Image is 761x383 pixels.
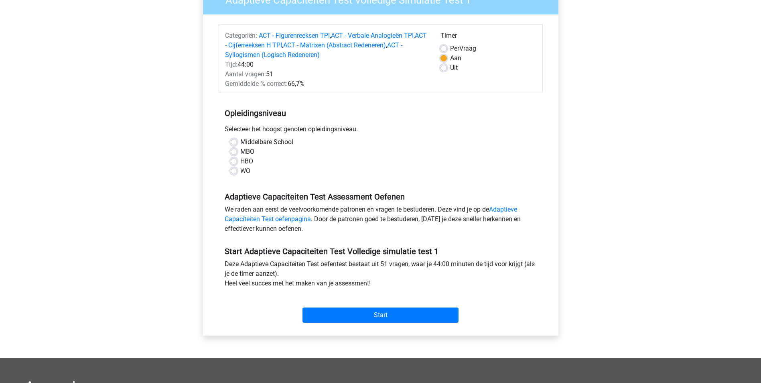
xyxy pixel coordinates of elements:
[219,60,434,69] div: 44:00
[240,157,253,166] label: HBO
[219,79,434,89] div: 66,7%
[450,45,459,52] span: Per
[240,137,293,147] label: Middelbare School
[225,247,537,256] h5: Start Adaptieve Capaciteiten Test Volledige simulatie test 1
[219,31,434,60] div: , , , ,
[440,31,536,44] div: Timer
[283,41,386,49] a: ACT - Matrixen (Abstract Redeneren)
[240,147,254,157] label: MBO
[225,80,288,88] span: Gemiddelde % correct:
[219,69,434,79] div: 51
[225,61,237,68] span: Tijd:
[219,259,543,291] div: Deze Adaptieve Capaciteiten Test oefentest bestaat uit 51 vragen, waar je 44:00 minuten de tijd v...
[259,32,330,39] a: ACT - Figurenreeksen TPI
[225,41,402,59] a: ACT - Syllogismen (Logisch Redeneren)
[240,166,250,176] label: WO
[450,53,461,63] label: Aan
[219,205,543,237] div: We raden aan eerst de veelvoorkomende patronen en vragen te bestuderen. Deze vind je op de . Door...
[450,44,476,53] label: Vraag
[302,308,459,323] input: Start
[225,70,266,78] span: Aantal vragen:
[225,192,537,202] h5: Adaptieve Capaciteiten Test Assessment Oefenen
[331,32,414,39] a: ACT - Verbale Analogieën TPI
[219,124,543,137] div: Selecteer het hoogst genoten opleidingsniveau.
[450,63,458,73] label: Uit
[225,32,257,39] span: Categoriën:
[225,105,537,121] h5: Opleidingsniveau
